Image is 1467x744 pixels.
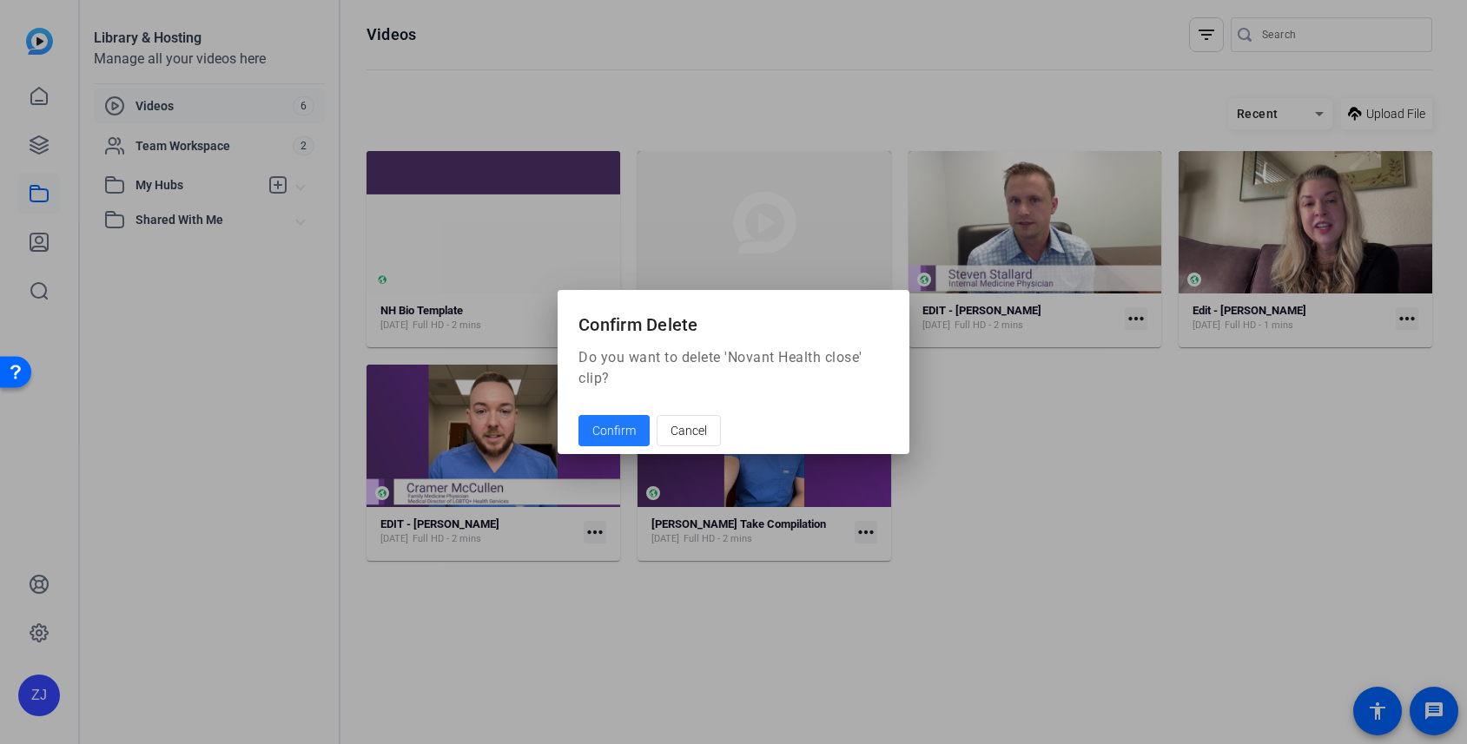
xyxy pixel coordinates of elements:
[657,415,721,446] button: Cancel
[592,422,636,440] span: Confirm
[558,290,909,346] h2: Confirm Delete
[578,415,650,446] button: Confirm
[578,349,862,386] span: Do you want to delete 'Novant Health close' clip?
[671,414,707,447] span: Cancel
